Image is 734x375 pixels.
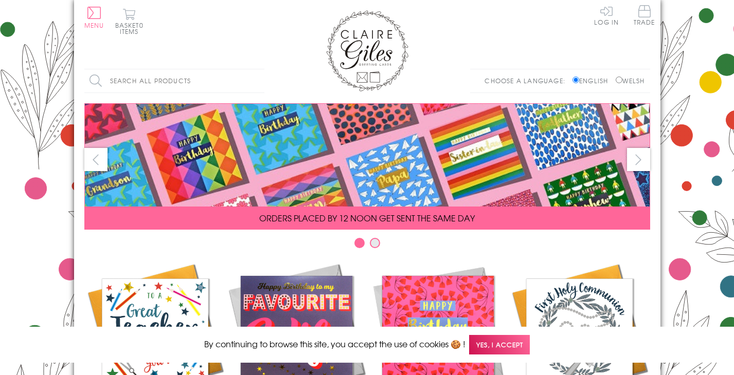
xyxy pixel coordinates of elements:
[84,7,104,28] button: Menu
[616,77,622,83] input: Welsh
[634,5,655,25] span: Trade
[326,10,408,91] img: Claire Giles Greetings Cards
[84,237,650,253] div: Carousel Pagination
[485,76,570,85] p: Choose a language:
[259,212,475,224] span: ORDERS PLACED BY 12 NOON GET SENT THE SAME DAY
[354,238,365,248] button: Carousel Page 1 (Current Slide)
[594,5,619,25] a: Log In
[572,77,579,83] input: English
[84,21,104,30] span: Menu
[572,76,613,85] label: English
[84,69,264,92] input: Search all products
[616,76,645,85] label: Welsh
[254,69,264,92] input: Search
[469,335,530,355] span: Yes, I accept
[115,8,144,34] button: Basket0 items
[370,238,380,248] button: Carousel Page 2
[120,21,144,36] span: 0 items
[634,5,655,27] a: Trade
[84,148,108,171] button: prev
[627,148,650,171] button: next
